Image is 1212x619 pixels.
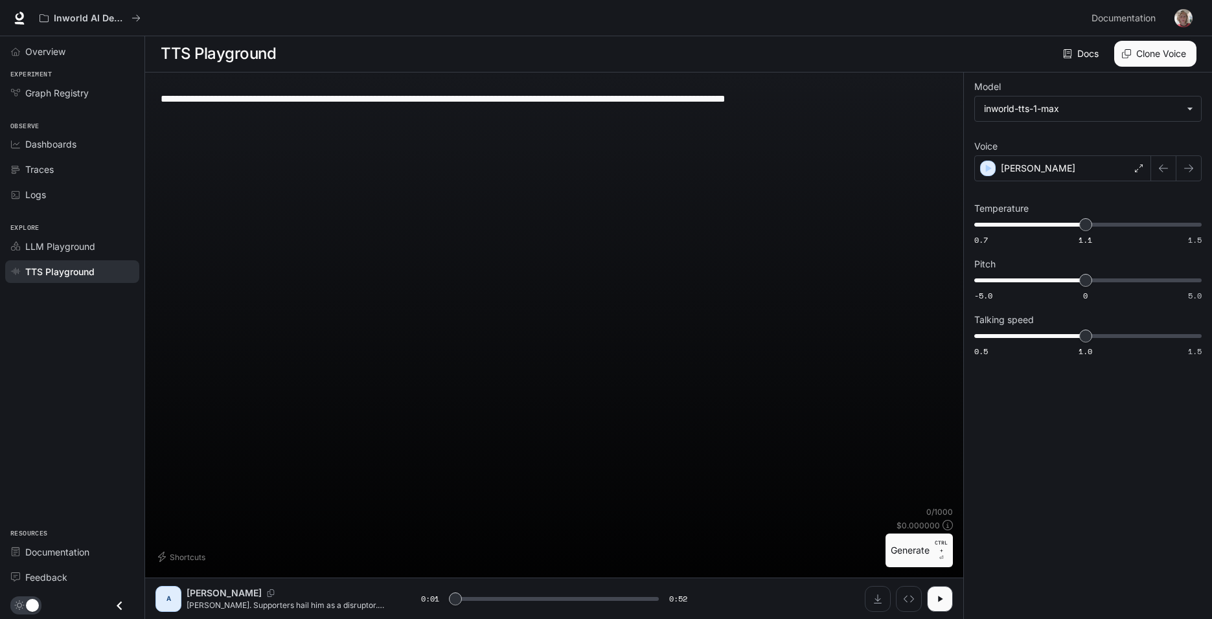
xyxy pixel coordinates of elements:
[1174,9,1193,27] img: User avatar
[5,541,139,563] a: Documentation
[262,589,280,597] button: Copy Voice ID
[5,133,139,155] a: Dashboards
[1114,41,1196,67] button: Clone Voice
[935,539,948,562] p: ⏎
[5,82,139,104] a: Graph Registry
[1188,346,1202,357] span: 1.5
[974,346,988,357] span: 0.5
[34,5,146,31] button: All workspaces
[865,586,891,612] button: Download audio
[5,260,139,283] a: TTS Playground
[155,546,211,567] button: Shortcuts
[974,82,1001,91] p: Model
[1083,290,1088,301] span: 0
[54,13,126,24] p: Inworld AI Demos
[5,40,139,63] a: Overview
[897,520,940,531] p: $ 0.000000
[896,586,922,612] button: Inspect
[5,235,139,258] a: LLM Playground
[1079,346,1092,357] span: 1.0
[5,566,139,589] a: Feedback
[25,570,67,584] span: Feedback
[1079,234,1092,245] span: 1.1
[105,592,134,619] button: Close drawer
[886,534,953,567] button: GenerateCTRL +⏎
[161,41,276,67] h1: TTS Playground
[1188,290,1202,301] span: 5.0
[25,240,95,253] span: LLM Playground
[974,315,1034,324] p: Talking speed
[26,598,39,612] span: Dark mode toggle
[5,183,139,206] a: Logs
[1001,162,1075,175] p: [PERSON_NAME]
[187,587,262,600] p: [PERSON_NAME]
[1188,234,1202,245] span: 1.5
[926,506,953,517] p: 0 / 1000
[975,96,1201,121] div: inworld-tts-1-max
[1060,41,1104,67] a: Docs
[974,204,1029,213] p: Temperature
[25,188,46,201] span: Logs
[25,86,89,100] span: Graph Registry
[984,102,1180,115] div: inworld-tts-1-max
[974,260,996,269] p: Pitch
[25,137,76,151] span: Dashboards
[1086,5,1165,31] a: Documentation
[187,600,390,611] p: [PERSON_NAME]. Supporters hail him as a disruptor. Critics say he’s a danger to democratic norms....
[974,142,998,151] p: Voice
[669,592,687,605] span: 0:52
[25,545,89,559] span: Documentation
[25,45,65,58] span: Overview
[25,163,54,176] span: Traces
[421,592,439,605] span: 0:01
[158,589,179,609] div: A
[1092,10,1156,27] span: Documentation
[974,234,988,245] span: 0.7
[1171,5,1196,31] button: User avatar
[25,265,95,278] span: TTS Playground
[935,539,948,554] p: CTRL +
[974,290,992,301] span: -5.0
[5,158,139,181] a: Traces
